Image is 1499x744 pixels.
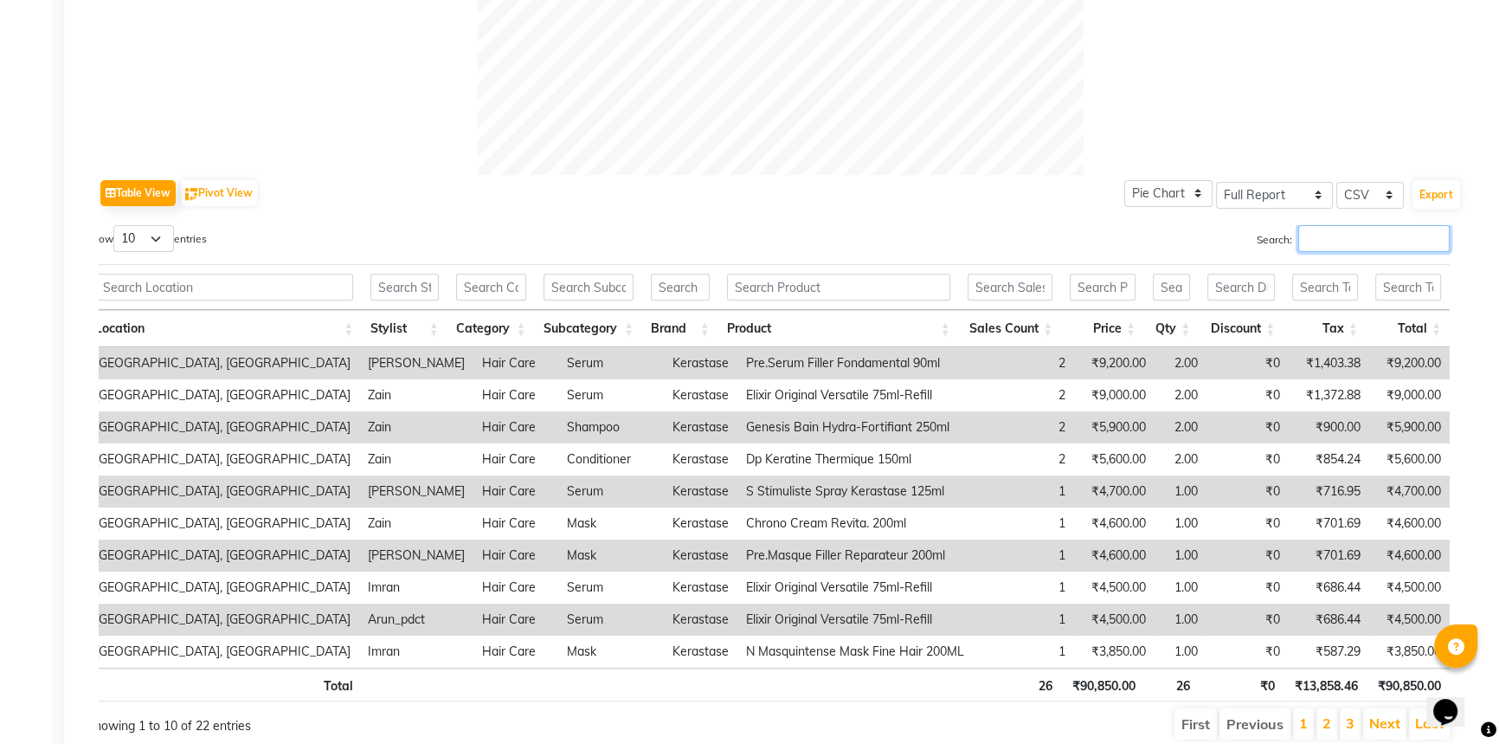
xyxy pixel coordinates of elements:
td: ₹0 [1206,411,1288,443]
td: [PERSON_NAME] [359,540,473,572]
td: ₹4,700.00 [1369,476,1450,508]
td: 1 [973,476,1073,508]
td: Dp Keratine Thermique 150ml [737,443,973,476]
td: ₹0 [1206,540,1288,572]
td: ₹5,600.00 [1073,443,1154,476]
td: ₹1,403.38 [1288,347,1368,379]
td: Imran [359,572,473,604]
div: Showing 1 to 10 of 22 entries [87,707,640,735]
td: ₹4,500.00 [1073,572,1154,604]
td: ₹4,500.00 [1369,572,1450,604]
td: ₹0 [1206,347,1288,379]
input: Search Category [456,274,526,301]
td: Hair Care [473,604,558,636]
td: [GEOGRAPHIC_DATA], [GEOGRAPHIC_DATA] [87,636,359,668]
td: Hair Care [473,636,558,668]
td: Elixir Original Versatile 75ml-Refill [737,572,973,604]
td: Serum [558,347,663,379]
th: Brand: activate to sort column ascending [642,310,718,347]
td: ₹5,900.00 [1369,411,1450,443]
input: Search Discount [1207,274,1275,301]
td: [PERSON_NAME] [359,347,473,379]
td: [GEOGRAPHIC_DATA], [GEOGRAPHIC_DATA] [87,379,359,411]
td: ₹701.69 [1288,540,1368,572]
td: Shampoo [558,411,663,443]
input: Search Brand [651,274,710,301]
button: Pivot View [181,180,257,206]
th: Total [87,668,362,702]
td: 2.00 [1155,379,1206,411]
td: [GEOGRAPHIC_DATA], [GEOGRAPHIC_DATA] [87,604,359,636]
td: ₹9,200.00 [1369,347,1450,379]
th: Category: activate to sort column ascending [447,310,535,347]
td: Serum [558,572,663,604]
td: [GEOGRAPHIC_DATA], [GEOGRAPHIC_DATA] [87,411,359,443]
td: ₹9,000.00 [1369,379,1450,411]
th: Discount: activate to sort column ascending [1199,310,1283,347]
td: ₹3,850.00 [1073,636,1154,668]
td: ₹3,850.00 [1369,636,1450,668]
td: Mask [558,636,663,668]
td: [PERSON_NAME] [359,476,473,508]
input: Search Product [727,274,950,301]
td: Mask [558,508,663,540]
button: Export [1412,180,1460,210]
td: Kerastase [664,572,737,604]
td: 2.00 [1155,443,1206,476]
td: 1 [973,572,1073,604]
td: Pre.Masque Filler Reparateur 200ml [737,540,973,572]
td: 1 [973,508,1073,540]
td: 2 [973,411,1073,443]
th: Price: activate to sort column ascending [1061,310,1144,347]
td: 1.00 [1155,636,1206,668]
input: Search Qty [1153,274,1190,301]
td: Hair Care [473,572,558,604]
td: ₹900.00 [1288,411,1368,443]
td: Kerastase [664,508,737,540]
th: Product: activate to sort column ascending [718,310,959,347]
th: Stylist: activate to sort column ascending [362,310,447,347]
td: ₹0 [1206,379,1288,411]
td: ₹4,600.00 [1073,540,1154,572]
label: Search: [1257,225,1450,252]
td: Zain [359,508,473,540]
td: Kerastase [664,540,737,572]
td: Hair Care [473,508,558,540]
a: Last [1415,715,1444,732]
td: ₹4,500.00 [1369,604,1450,636]
td: ₹4,600.00 [1369,540,1450,572]
a: Next [1369,715,1400,732]
td: Hair Care [473,347,558,379]
td: ₹686.44 [1288,604,1368,636]
th: Tax: activate to sort column ascending [1283,310,1367,347]
a: 3 [1346,715,1354,732]
th: Sales Count: activate to sort column ascending [959,310,1061,347]
td: ₹9,200.00 [1073,347,1154,379]
input: Search Total [1375,274,1441,301]
td: ₹0 [1206,604,1288,636]
td: [GEOGRAPHIC_DATA], [GEOGRAPHIC_DATA] [87,347,359,379]
td: [GEOGRAPHIC_DATA], [GEOGRAPHIC_DATA] [87,443,359,476]
td: 1 [973,604,1073,636]
td: Pre.Serum Filler Fondamental 90ml [737,347,973,379]
td: Serum [558,379,663,411]
td: Serum [558,476,663,508]
input: Search Location [95,274,353,301]
td: Conditioner [558,443,663,476]
td: S Stimuliste Spray Kerastase 125ml [737,476,973,508]
td: Mask [558,540,663,572]
select: Showentries [113,225,174,252]
td: Elixir Original Versatile 75ml-Refill [737,379,973,411]
td: Hair Care [473,411,558,443]
td: Imran [359,636,473,668]
td: [GEOGRAPHIC_DATA], [GEOGRAPHIC_DATA] [87,508,359,540]
input: Search Sales Count [968,274,1052,301]
th: Subcategory: activate to sort column ascending [535,310,642,347]
th: ₹13,858.46 [1283,668,1367,702]
td: Chrono Cream Revita. 200ml [737,508,973,540]
td: ₹587.29 [1288,636,1368,668]
td: Hair Care [473,443,558,476]
input: Search: [1298,225,1450,252]
td: ₹1,372.88 [1288,379,1368,411]
td: Hair Care [473,540,558,572]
